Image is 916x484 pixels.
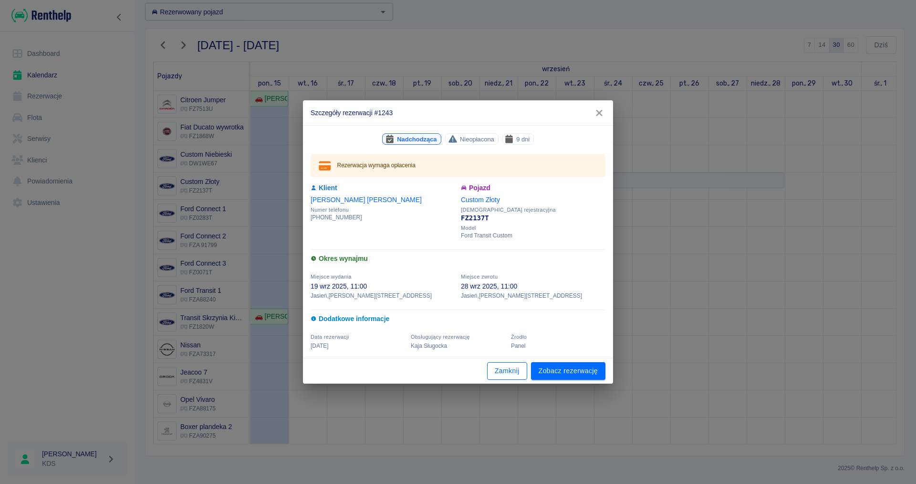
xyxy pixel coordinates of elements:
[311,334,349,340] span: Data rezerwacji
[461,183,605,193] h6: Pojazd
[311,274,352,280] span: Miejsce wydania
[393,134,440,144] span: Nadchodząca
[461,281,605,291] p: 28 wrz 2025, 11:00
[461,213,605,223] p: FZ2137T
[456,134,498,144] span: Nieopłacona
[461,225,605,231] span: Model
[461,274,498,280] span: Miejsce zwrotu
[311,281,455,291] p: 19 wrz 2025, 11:00
[487,362,527,380] button: Zamknij
[311,207,455,213] span: Numer telefonu
[411,334,470,340] span: Obsługujący rezerwację
[311,183,455,193] h6: Klient
[311,314,605,324] h6: Dodatkowe informacje
[461,231,605,240] p: Ford Transit Custom
[461,291,605,300] p: Jasień , [PERSON_NAME][STREET_ADDRESS]
[337,157,416,174] div: Rezerwacja wymaga opłacenia
[511,334,527,340] span: Żrodło
[512,134,533,144] span: 9 dni
[461,196,500,204] a: Custom Złoty
[411,342,505,350] p: Kaja Sługocka
[311,196,422,204] a: [PERSON_NAME] [PERSON_NAME]
[303,100,613,125] h2: Szczegóły rezerwacji #1243
[311,254,605,264] h6: Okres wynajmu
[461,207,605,213] span: [DEMOGRAPHIC_DATA] rejestracyjna
[531,362,605,380] a: Zobacz rezerwację
[511,342,605,350] p: Panel
[311,213,455,222] p: [PHONE_NUMBER]
[311,342,405,350] p: [DATE]
[311,291,455,300] p: Jasień , [PERSON_NAME][STREET_ADDRESS]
